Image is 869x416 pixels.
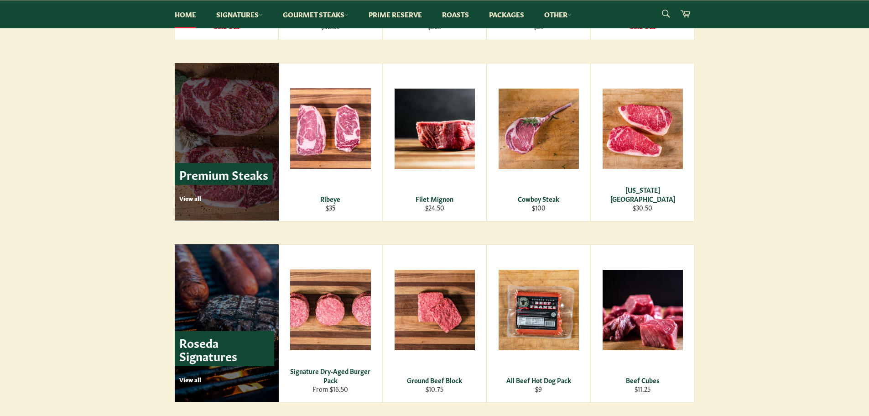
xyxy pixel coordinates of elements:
img: Ground Beef Block [395,270,475,350]
div: $24.50 [389,203,480,212]
div: $35 [284,203,376,212]
a: Ribeye Ribeye $35 [279,63,383,221]
div: [US_STATE][GEOGRAPHIC_DATA] [597,185,688,203]
p: View all [179,194,273,202]
div: $100 [493,203,584,212]
img: All Beef Hot Dog Pack [499,270,579,350]
div: Beef Cubes [597,376,688,384]
img: Ribeye [290,88,371,169]
a: Ground Beef Block Ground Beef Block $10.75 [383,244,487,403]
a: Other [535,0,581,28]
div: All Beef Hot Dog Pack [493,376,584,384]
a: New York Strip [US_STATE][GEOGRAPHIC_DATA] $30.50 [591,63,695,221]
img: Cowboy Steak [499,89,579,169]
div: Ground Beef Block [389,376,480,384]
div: Signature Dry-Aged Burger Pack [284,367,376,384]
a: Premium Steaks View all [175,63,279,221]
a: Filet Mignon Filet Mignon $24.50 [383,63,487,221]
div: Filet Mignon [389,195,480,203]
a: Roasts [433,0,478,28]
a: Packages [480,0,533,28]
a: Signatures [207,0,272,28]
a: All Beef Hot Dog Pack All Beef Hot Dog Pack $9 [487,244,591,403]
div: From $16.50 [284,384,376,393]
img: Beef Cubes [603,270,683,350]
img: Signature Dry-Aged Burger Pack [290,269,371,350]
p: Premium Steaks [175,163,273,185]
a: Cowboy Steak Cowboy Steak $100 [487,63,591,221]
a: Prime Reserve [359,0,431,28]
p: Roseda Signatures [175,331,274,366]
div: $11.25 [597,384,688,393]
div: Cowboy Steak [493,195,584,203]
div: $10.75 [389,384,480,393]
a: Roseda Signatures View all [175,244,279,402]
a: Signature Dry-Aged Burger Pack Signature Dry-Aged Burger Pack From $16.50 [279,244,383,403]
div: Ribeye [284,195,376,203]
p: View all [179,375,274,384]
div: $30.50 [597,203,688,212]
a: Gourmet Steaks [274,0,358,28]
div: $9 [493,384,584,393]
a: Home [166,0,205,28]
img: Filet Mignon [395,89,475,169]
img: New York Strip [603,89,683,169]
a: Beef Cubes Beef Cubes $11.25 [591,244,695,403]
